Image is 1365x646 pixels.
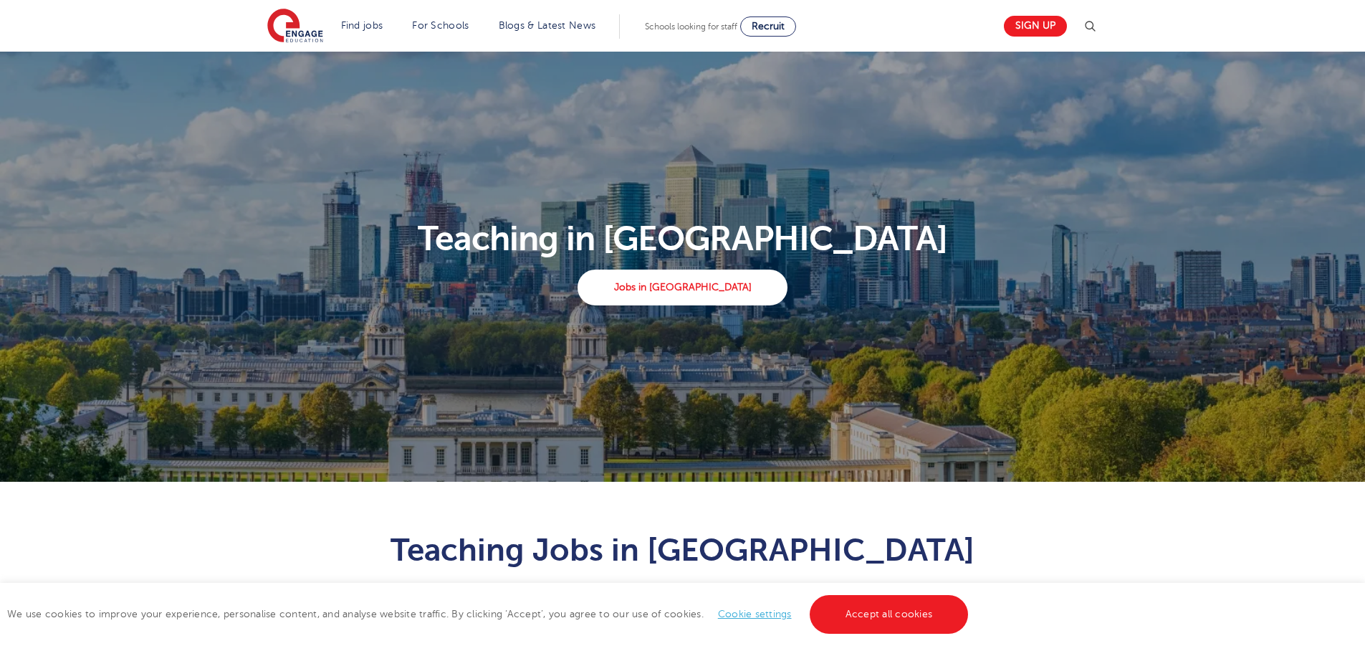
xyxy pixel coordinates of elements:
[752,21,785,32] span: Recruit
[341,20,383,31] a: Find jobs
[267,9,323,44] img: Engage Education
[391,532,974,568] span: Teaching Jobs in [GEOGRAPHIC_DATA]
[1004,16,1067,37] a: Sign up
[412,20,469,31] a: For Schools
[740,16,796,37] a: Recruit
[7,609,972,619] span: We use cookies to improve your experience, personalise content, and analyse website traffic. By c...
[810,595,969,634] a: Accept all cookies
[718,609,792,619] a: Cookie settings
[259,222,1106,256] p: Teaching in [GEOGRAPHIC_DATA]
[499,20,596,31] a: Blogs & Latest News
[645,22,737,32] span: Schools looking for staff
[578,270,787,305] a: Jobs in [GEOGRAPHIC_DATA]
